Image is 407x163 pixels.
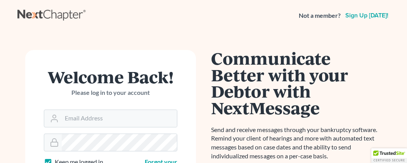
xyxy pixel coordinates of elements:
input: Email Address [62,110,177,127]
h1: Communicate Better with your Debtor with NextMessage [211,50,382,116]
div: TrustedSite Certified [371,148,407,163]
p: Please log in to your account [44,88,177,97]
h1: Welcome Back! [44,69,177,85]
strong: Not a member? [299,11,341,20]
p: Send and receive messages through your bankruptcy software. Remind your client of hearings and mo... [211,125,382,161]
a: Sign up [DATE]! [344,12,390,19]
